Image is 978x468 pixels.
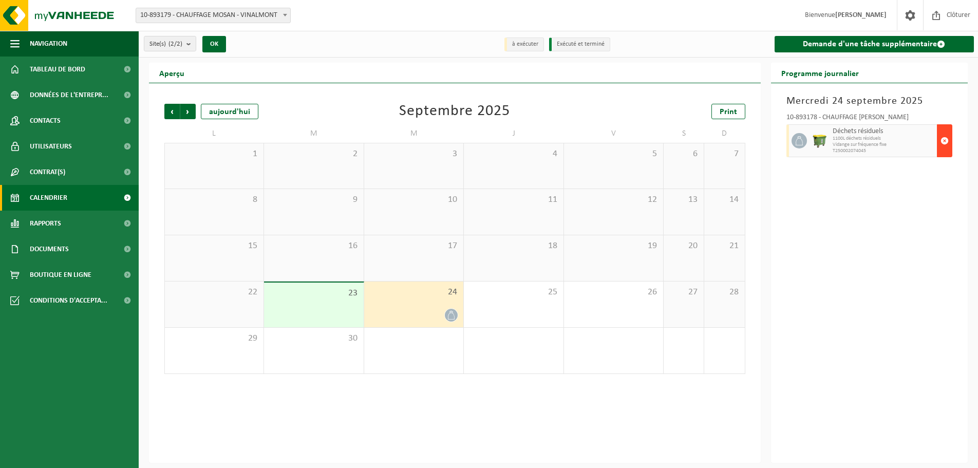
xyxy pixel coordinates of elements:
td: V [564,124,664,143]
div: Septembre 2025 [399,104,510,119]
span: 2 [269,148,358,160]
span: 10-893179 - CHAUFFAGE MOSAN - VINALMONT [136,8,291,23]
a: Print [711,104,745,119]
span: 28 [709,287,739,298]
span: 15 [170,240,258,252]
span: 22 [170,287,258,298]
span: 18 [469,240,558,252]
span: 14 [709,194,739,205]
h2: Aperçu [149,63,195,83]
span: 13 [669,194,699,205]
td: L [164,124,264,143]
td: M [364,124,464,143]
span: Tableau de bord [30,57,85,82]
span: 12 [569,194,658,205]
span: Rapports [30,211,61,236]
td: J [464,124,563,143]
span: 1100L déchets résiduels [833,136,935,142]
span: 5 [569,148,658,160]
li: à exécuter [504,38,544,51]
count: (2/2) [168,41,182,47]
span: Print [720,108,737,116]
td: M [264,124,364,143]
span: 16 [269,240,358,252]
span: Conditions d'accepta... [30,288,107,313]
span: Vidange sur fréquence fixe [833,142,935,148]
span: Utilisateurs [30,134,72,159]
li: Exécuté et terminé [549,38,610,51]
span: 17 [369,240,458,252]
span: 10 [369,194,458,205]
span: Contrat(s) [30,159,65,185]
span: 24 [369,287,458,298]
span: Suivant [180,104,196,119]
span: 7 [709,148,739,160]
img: WB-1100-HPE-GN-50 [812,133,827,148]
span: 25 [469,287,558,298]
span: 6 [669,148,699,160]
span: T250002074045 [833,148,935,154]
span: 21 [709,240,739,252]
span: Déchets résiduels [833,127,935,136]
span: 23 [269,288,358,299]
td: S [664,124,704,143]
span: Précédent [164,104,180,119]
span: 11 [469,194,558,205]
span: 4 [469,148,558,160]
span: 30 [269,333,358,344]
span: Données de l'entrepr... [30,82,108,108]
button: Site(s)(2/2) [144,36,196,51]
div: aujourd'hui [201,104,258,119]
span: 9 [269,194,358,205]
span: Calendrier [30,185,67,211]
span: Navigation [30,31,67,57]
button: OK [202,36,226,52]
span: 10-893179 - CHAUFFAGE MOSAN - VINALMONT [136,8,290,23]
span: Site(s) [149,36,182,52]
span: 3 [369,148,458,160]
span: 29 [170,333,258,344]
div: 10-893178 - CHAUFFAGE [PERSON_NAME] [786,114,953,124]
span: 27 [669,287,699,298]
a: Demande d'une tâche supplémentaire [775,36,974,52]
h2: Programme journalier [771,63,869,83]
span: Boutique en ligne [30,262,91,288]
span: 26 [569,287,658,298]
span: 20 [669,240,699,252]
strong: [PERSON_NAME] [835,11,887,19]
span: 19 [569,240,658,252]
h3: Mercredi 24 septembre 2025 [786,93,953,109]
span: 1 [170,148,258,160]
span: 8 [170,194,258,205]
td: D [704,124,745,143]
span: Documents [30,236,69,262]
span: Contacts [30,108,61,134]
